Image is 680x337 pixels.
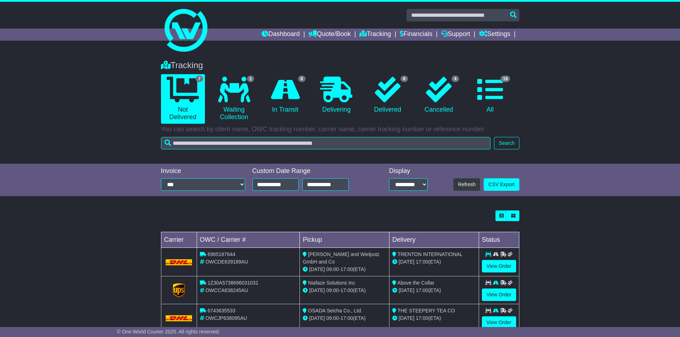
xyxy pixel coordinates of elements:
[308,280,355,286] span: Niafaze Solutions Inc
[401,76,408,82] span: 8
[341,266,353,272] span: 17:00
[161,74,205,124] a: 7 Not Delivered
[197,232,300,248] td: OWC / Carrier #
[482,316,516,329] a: View Order
[400,29,432,41] a: Financials
[207,251,235,257] span: 6965187644
[494,137,519,149] button: Search
[303,287,386,294] div: - (ETA)
[468,74,512,116] a: 19 All
[500,76,510,82] span: 19
[479,29,510,41] a: Settings
[398,308,455,313] span: THE STEEPERY TEA CO
[207,280,258,286] span: 1Z30A5738696031031
[416,287,428,293] span: 17:00
[416,259,428,265] span: 17:00
[389,167,428,175] div: Display
[309,315,325,321] span: [DATE]
[262,29,300,41] a: Dashboard
[157,60,523,71] div: Tracking
[416,315,428,321] span: 17:00
[161,167,245,175] div: Invoice
[398,251,463,257] span: TRENTON INTERNATIONAL
[392,258,476,266] div: (ETA)
[399,259,414,265] span: [DATE]
[300,232,389,248] td: Pickup
[117,329,220,335] span: © One World Courier 2025. All rights reserved.
[482,260,516,272] a: View Order
[482,289,516,301] a: View Order
[309,266,325,272] span: [DATE]
[399,315,414,321] span: [DATE]
[452,76,459,82] span: 4
[196,76,203,82] span: 7
[205,259,248,265] span: OWCDE639189AU
[314,74,358,116] a: Delivering
[309,287,325,293] span: [DATE]
[205,287,248,293] span: OWCCA638245AU
[341,315,353,321] span: 17:00
[247,76,255,82] span: 1
[303,315,386,322] div: - (ETA)
[161,126,519,133] p: You can search by client name, OWC tracking number, carrier name, carrier tracking number or refe...
[359,29,391,41] a: Tracking
[166,315,192,321] img: DHL.png
[308,29,351,41] a: Quote/Book
[397,280,434,286] span: Above the Collar
[205,315,247,321] span: OWCJP638095AU
[392,315,476,322] div: (ETA)
[161,232,197,248] td: Carrier
[479,232,519,248] td: Status
[252,167,367,175] div: Custom Date Range
[326,315,339,321] span: 09:00
[399,287,414,293] span: [DATE]
[298,76,306,82] span: 6
[308,308,362,313] span: OSADA Seicha Co., Ltd.
[263,74,307,116] a: 6 In Transit
[417,74,461,116] a: 4 Cancelled
[484,178,519,191] a: CSV Export
[166,259,192,265] img: DHL.png
[207,308,235,313] span: 6743635533
[441,29,470,41] a: Support
[212,74,256,124] a: 1 Waiting Collection
[341,287,353,293] span: 17:00
[392,287,476,294] div: (ETA)
[366,74,409,116] a: 8 Delivered
[326,266,339,272] span: 09:00
[453,178,480,191] button: Refresh
[389,232,479,248] td: Delivery
[303,266,386,273] div: - (ETA)
[303,251,379,265] span: [PERSON_NAME] and Wielputz GmbH and Co
[326,287,339,293] span: 09:00
[173,283,185,297] img: GetCarrierServiceLogo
